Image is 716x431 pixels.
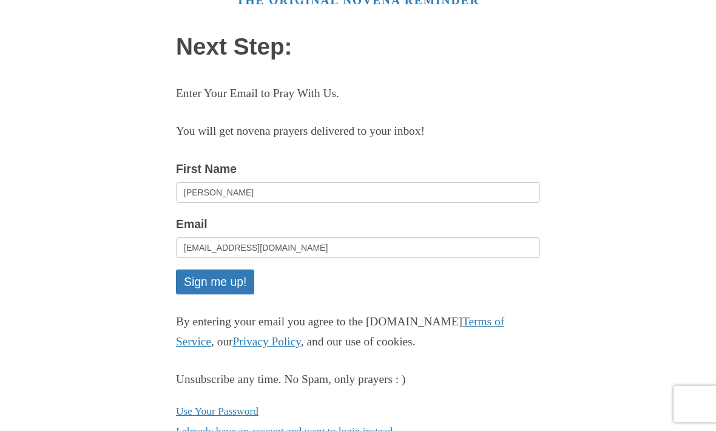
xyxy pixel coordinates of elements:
input: Optional [176,183,540,203]
label: First Name [176,160,237,180]
p: Enter Your Email to Pray With Us. [176,84,540,104]
a: Use Your Password [176,406,258,418]
p: You will get novena prayers delivered to your inbox! [176,122,540,142]
div: Unsubscribe any time. No Spam, only prayers : ) [176,370,540,390]
a: Privacy Policy [233,336,301,348]
p: By entering your email you agree to the [DOMAIN_NAME] , our , and our use of cookies. [176,313,540,353]
h1: Next Step: [176,35,540,61]
button: Sign me up! [176,270,254,295]
label: Email [176,215,208,235]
